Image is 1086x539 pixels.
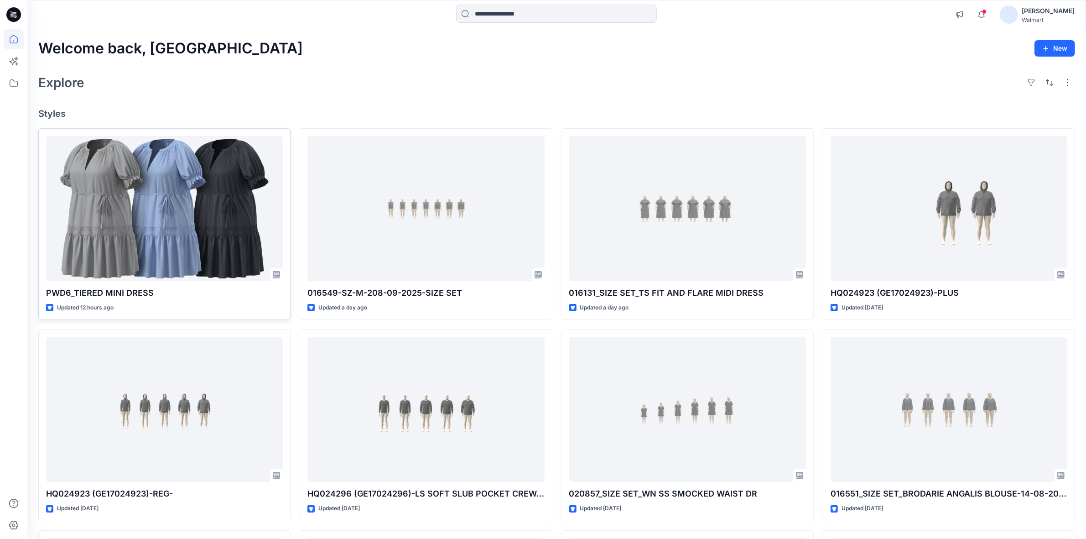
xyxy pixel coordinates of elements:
h2: Explore [38,75,84,90]
a: PWD6_TIERED MINI DRESS [46,136,283,281]
p: Updated a day ago [580,303,629,313]
a: 016131_SIZE SET_TS FIT AND FLARE MIDI DRESS [569,136,806,281]
p: Updated a day ago [318,303,367,313]
p: 016549-SZ-M-208-09-2025-SIZE SET [307,287,544,299]
p: Updated [DATE] [318,504,360,513]
h4: Styles [38,108,1075,119]
div: Walmart [1022,16,1075,23]
p: 016551_SIZE SET_BRODARIE ANGALIS BLOUSE-14-08-2025 [831,487,1067,500]
p: HQ024923 (GE17024923)-REG- [46,487,283,500]
p: Updated [DATE] [842,303,883,313]
p: Updated [DATE] [580,504,622,513]
h2: Welcome back, [GEOGRAPHIC_DATA] [38,40,303,57]
img: avatar [1000,5,1018,24]
a: HQ024923 (GE17024923)-PLUS [831,136,1067,281]
p: Updated [DATE] [57,504,99,513]
p: Updated [DATE] [842,504,883,513]
p: 016131_SIZE SET_TS FIT AND FLARE MIDI DRESS [569,287,806,299]
a: 020857_SIZE SET_WN SS SMOCKED WAIST DR [569,337,806,482]
a: 016549-SZ-M-208-09-2025-SIZE SET [307,136,544,281]
a: 016551_SIZE SET_BRODARIE ANGALIS BLOUSE-14-08-2025 [831,337,1067,482]
a: HQ024923 (GE17024923)-REG- [46,337,283,482]
p: PWD6_TIERED MINI DRESS [46,287,283,299]
p: 020857_SIZE SET_WN SS SMOCKED WAIST DR [569,487,806,500]
button: New [1034,40,1075,57]
p: Updated 12 hours ago [57,303,114,313]
p: HQ024296 (GE17024296)-LS SOFT SLUB POCKET CREW-REG [307,487,544,500]
div: [PERSON_NAME] [1022,5,1075,16]
p: HQ024923 (GE17024923)-PLUS [831,287,1067,299]
a: HQ024296 (GE17024296)-LS SOFT SLUB POCKET CREW-REG [307,337,544,482]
